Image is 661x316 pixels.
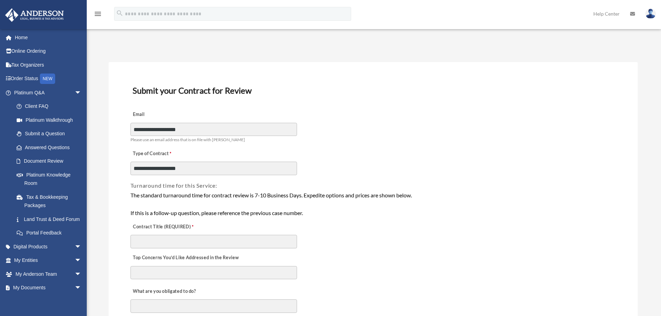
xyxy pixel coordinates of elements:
a: Tax Organizers [5,58,92,72]
i: search [116,9,124,17]
a: Platinum Knowledge Room [10,168,92,190]
span: Turnaround time for this Service: [130,182,217,189]
span: arrow_drop_down [75,86,88,100]
a: Platinum Walkthrough [10,113,92,127]
h3: Submit your Contract for Review [130,83,617,98]
span: arrow_drop_down [75,240,88,254]
a: Submit a Question [10,127,92,141]
a: Home [5,31,92,44]
a: Online Ordering [5,44,92,58]
a: Document Review [10,154,88,168]
a: Portal Feedback [10,226,92,240]
a: Order StatusNEW [5,72,92,86]
img: User Pic [645,9,656,19]
div: The standard turnaround time for contract review is 7-10 Business Days. Expedite options and pric... [130,191,616,217]
span: arrow_drop_down [75,281,88,295]
a: My Documentsarrow_drop_down [5,281,92,295]
a: Platinum Q&Aarrow_drop_down [5,86,92,100]
label: Top Concerns You’d Like Addressed in the Review [130,253,241,263]
i: menu [94,10,102,18]
a: Digital Productsarrow_drop_down [5,240,92,254]
label: Contract Title (REQUIRED) [130,222,200,232]
a: menu [94,12,102,18]
a: Client FAQ [10,100,92,113]
span: arrow_drop_down [75,254,88,268]
a: Land Trust & Deed Forum [10,212,92,226]
label: Email [130,110,200,120]
a: Answered Questions [10,140,92,154]
img: Anderson Advisors Platinum Portal [3,8,66,22]
a: My Anderson Teamarrow_drop_down [5,267,92,281]
label: Type of Contract [130,149,200,159]
label: What are you obligated to do? [130,287,200,296]
a: My Entitiesarrow_drop_down [5,254,92,267]
span: Please use an email address that is on file with [PERSON_NAME] [130,137,245,142]
span: arrow_drop_down [75,267,88,281]
div: NEW [40,74,55,84]
a: Tax & Bookkeeping Packages [10,190,92,212]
